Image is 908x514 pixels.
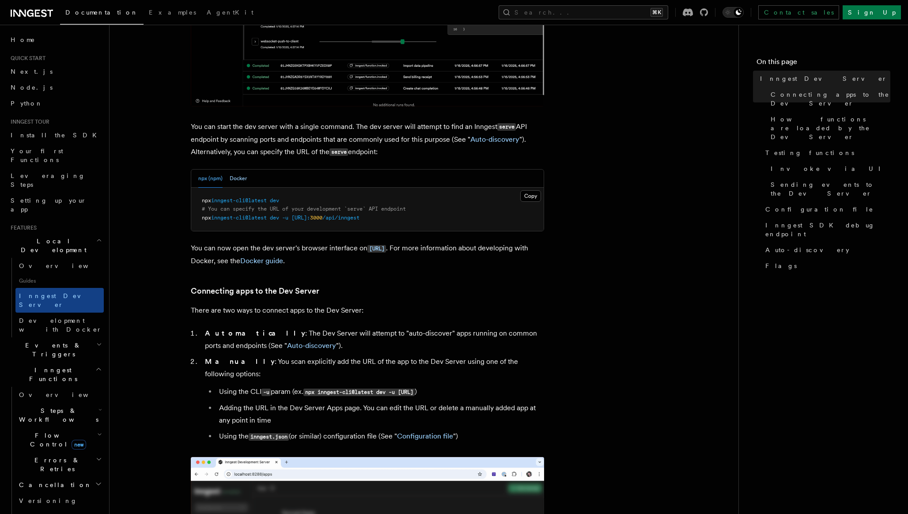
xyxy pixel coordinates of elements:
[202,197,211,204] span: npx
[191,304,544,317] p: There are two ways to connect apps to the Dev Server:
[7,258,104,337] div: Local Development
[765,261,797,270] span: Flags
[15,403,104,427] button: Steps & Workflows
[15,480,92,489] span: Cancellation
[7,362,104,387] button: Inngest Functions
[767,87,890,111] a: Connecting apps to the Dev Server
[771,90,890,108] span: Connecting apps to the Dev Server
[19,317,102,333] span: Development with Docker
[499,5,668,19] button: Search...⌘K
[191,285,319,297] a: Connecting apps to the Dev Server
[329,148,348,156] code: serve
[762,145,890,161] a: Testing functions
[15,493,104,509] a: Versioning
[765,246,849,254] span: Auto-discovery
[11,84,53,91] span: Node.js
[843,5,901,19] a: Sign Up
[202,355,544,443] li: : You scan explicitly add the URL of the app to the Dev Server using one of the following options:
[765,221,890,238] span: Inngest SDK debug endpoint
[7,118,49,125] span: Inngest tour
[651,8,663,17] kbd: ⌘K
[497,123,516,131] code: serve
[771,180,890,198] span: Sending events to the Dev Server
[287,341,336,350] a: Auto-discovery
[270,215,279,221] span: dev
[11,172,85,188] span: Leveraging Steps
[216,402,544,427] li: Adding the URL in the Dev Server Apps page. You can edit the URL or delete a manually added app a...
[261,389,271,396] code: -u
[205,357,275,366] strong: Manually
[765,148,854,157] span: Testing functions
[15,258,104,274] a: Overview
[7,55,45,62] span: Quick start
[65,9,138,16] span: Documentation
[191,121,544,159] p: You can start the dev server with a single command. The dev server will attempt to find an Innges...
[19,391,110,398] span: Overview
[282,215,288,221] span: -u
[15,456,96,473] span: Errors & Retries
[7,224,37,231] span: Features
[7,168,104,193] a: Leveraging Steps
[202,327,544,352] li: : The Dev Server will attempt to "auto-discover" apps running on common ports and endpoints (See ...
[15,431,97,449] span: Flow Control
[7,337,104,362] button: Events & Triggers
[11,197,87,213] span: Setting up your app
[15,406,98,424] span: Steps & Workflows
[303,389,415,396] code: npx inngest-cli@latest dev -u [URL]
[15,452,104,477] button: Errors & Retries
[723,7,744,18] button: Toggle dark mode
[15,288,104,313] a: Inngest Dev Server
[762,242,890,258] a: Auto-discovery
[201,3,259,24] a: AgentKit
[240,257,283,265] a: Docker guide
[470,135,519,144] a: Auto-discovery
[322,215,359,221] span: /api/inngest
[767,111,890,145] a: How functions are loaded by the Dev Server
[7,193,104,217] a: Setting up your app
[230,170,247,188] button: Docker
[397,432,453,440] a: Configuration file
[7,64,104,79] a: Next.js
[211,197,267,204] span: inngest-cli@latest
[149,9,196,16] span: Examples
[15,274,104,288] span: Guides
[19,262,110,269] span: Overview
[7,366,95,383] span: Inngest Functions
[11,100,43,107] span: Python
[15,477,104,493] button: Cancellation
[767,177,890,201] a: Sending events to the Dev Server
[191,242,544,267] p: You can now open the dev server's browser interface on . For more information about developing wi...
[762,217,890,242] a: Inngest SDK debug endpoint
[757,71,890,87] a: Inngest Dev Server
[765,205,874,214] span: Configuration file
[202,215,211,221] span: npx
[249,433,289,441] code: inngest.json
[757,57,890,71] h4: On this page
[11,147,63,163] span: Your first Functions
[15,427,104,452] button: Flow Controlnew
[520,190,541,202] button: Copy
[198,170,223,188] button: npx (npm)
[7,95,104,111] a: Python
[7,79,104,95] a: Node.js
[7,143,104,168] a: Your first Functions
[760,74,887,83] span: Inngest Dev Server
[7,233,104,258] button: Local Development
[72,440,86,450] span: new
[11,35,35,44] span: Home
[291,215,310,221] span: [URL]:
[367,244,386,252] a: [URL]
[7,237,96,254] span: Local Development
[270,197,279,204] span: dev
[144,3,201,24] a: Examples
[19,497,77,504] span: Versioning
[367,245,386,253] code: [URL]
[310,215,322,221] span: 3000
[202,206,406,212] span: # You can specify the URL of your development `serve` API endpoint
[15,387,104,403] a: Overview
[205,329,305,337] strong: Automatically
[758,5,839,19] a: Contact sales
[15,313,104,337] a: Development with Docker
[762,201,890,217] a: Configuration file
[19,292,95,308] span: Inngest Dev Server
